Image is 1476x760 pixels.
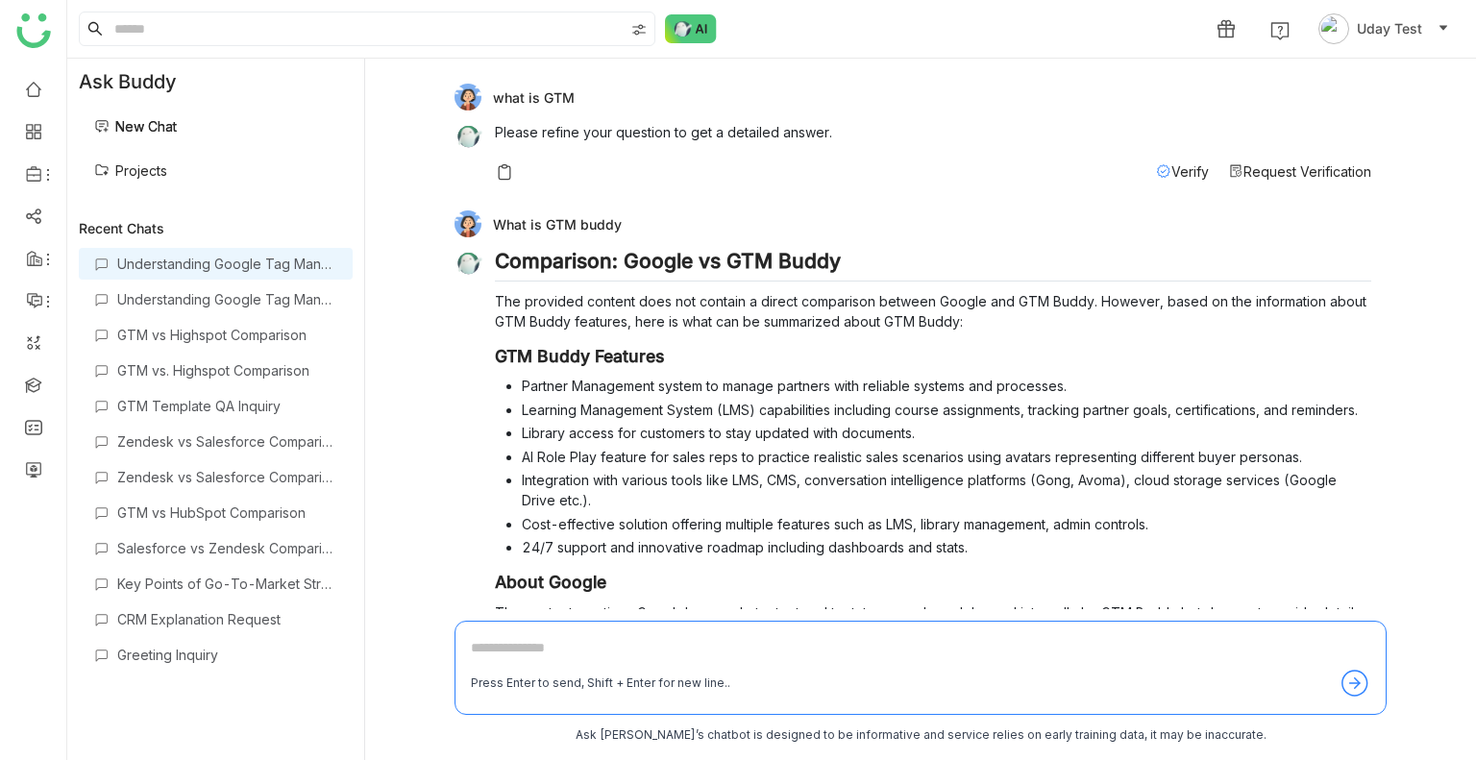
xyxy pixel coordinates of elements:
[495,122,1371,142] p: Please refine your question to get a detailed answer.
[117,398,337,414] div: GTM Template QA Inquiry
[522,447,1371,467] li: AI Role Play feature for sales reps to practice realistic sales scenarios using avatars represent...
[1315,13,1453,44] button: Uday Test
[471,674,730,693] div: Press Enter to send, Shift + Enter for new line..
[522,514,1371,534] li: Cost-effective solution offering multiple features such as LMS, library management, admin controls.
[522,470,1371,510] li: Integration with various tools like LMS, CMS, conversation intelligence platforms (Gong, Avoma), ...
[117,504,337,521] div: GTM vs HubSpot Comparison
[522,423,1371,443] li: Library access for customers to stay updated with documents.
[117,291,337,307] div: Understanding Google Tag Manager
[522,537,1371,557] li: 24/7 support and innovative roadmap including dashboards and stats.
[522,400,1371,420] li: Learning Management System (LMS) capabilities including course assignments, tracking partner goal...
[94,118,177,135] a: New Chat
[117,576,337,592] div: Key Points of Go-To-Market Strategy
[1318,13,1349,44] img: avatar
[1243,163,1371,180] span: Request Verification
[67,59,364,105] div: Ask Buddy
[117,362,337,379] div: GTM vs. Highspot Comparison
[1171,163,1209,180] span: Verify
[117,433,337,450] div: Zendesk vs Salesforce Comparison
[522,376,1371,396] li: Partner Management system to manage partners with reliable systems and processes.
[1270,21,1290,40] img: help.svg
[631,22,647,37] img: search-type.svg
[495,602,1371,643] p: The content mentions Google's speech-to-text and text-to-speech models used internally by GTM Bud...
[665,14,717,43] img: ask-buddy-normal.svg
[117,647,337,663] div: Greeting Inquiry
[117,256,337,272] div: Understanding Google Tag Manager
[495,346,1371,367] h3: GTM Buddy Features
[455,84,1371,110] div: what is GTM
[79,220,353,236] div: Recent Chats
[495,572,1371,593] h3: About Google
[94,162,167,179] a: Projects
[117,540,337,556] div: Salesforce vs Zendesk Comparison
[117,611,337,627] div: CRM Explanation Request
[117,327,337,343] div: GTM vs Highspot Comparison
[495,162,514,182] img: copy-askbuddy.svg
[495,291,1371,331] p: The provided content does not contain a direct comparison between Google and GTM Buddy. However, ...
[117,469,337,485] div: Zendesk vs Salesforce Comparison
[455,210,1371,237] div: What is GTM buddy
[1357,18,1422,39] span: Uday Test
[495,249,1371,282] h2: Comparison: Google vs GTM Buddy
[455,726,1387,745] div: Ask [PERSON_NAME]’s chatbot is designed to be informative and service relies on early training da...
[16,13,51,48] img: logo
